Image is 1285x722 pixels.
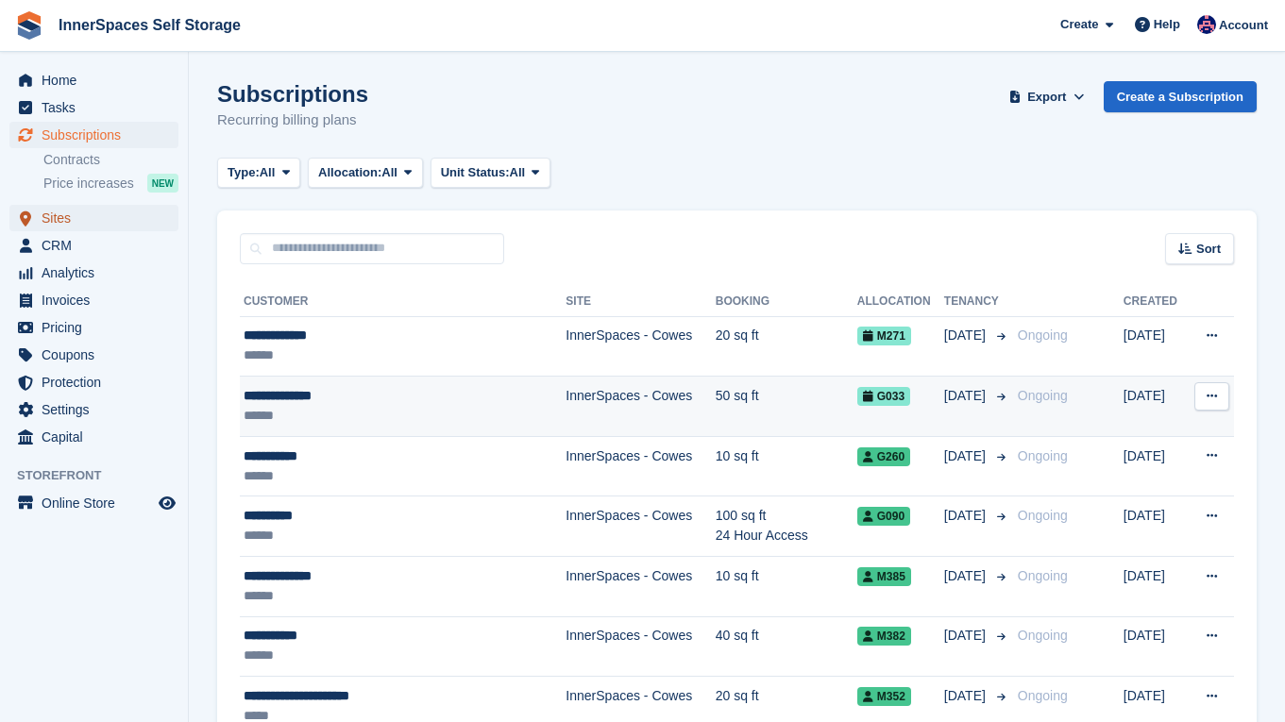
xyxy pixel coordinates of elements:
span: All [510,163,526,182]
a: menu [9,424,178,450]
span: Sort [1196,240,1221,259]
span: Settings [42,396,155,423]
span: Export [1027,88,1066,107]
span: [DATE] [944,566,989,586]
span: All [381,163,397,182]
a: menu [9,94,178,121]
span: Storefront [17,466,188,485]
td: 10 sq ft [716,557,857,617]
button: Allocation: All [308,158,423,189]
td: 40 sq ft [716,616,857,677]
td: [DATE] [1124,436,1188,496]
a: menu [9,342,178,368]
td: InnerSpaces - Cowes [566,557,715,617]
a: Create a Subscription [1104,81,1257,112]
button: Type: All [217,158,300,189]
span: G090 [857,507,910,526]
button: Unit Status: All [431,158,550,189]
span: Ongoing [1018,628,1068,643]
span: [DATE] [944,386,989,406]
span: Allocation: [318,163,381,182]
span: Help [1154,15,1180,34]
th: Allocation [857,287,944,317]
span: Ongoing [1018,388,1068,403]
a: InnerSpaces Self Storage [51,9,248,41]
a: menu [9,67,178,93]
button: Export [1006,81,1089,112]
span: Price increases [43,175,134,193]
span: G260 [857,447,910,466]
a: menu [9,232,178,259]
span: All [260,163,276,182]
a: menu [9,122,178,148]
a: Preview store [156,492,178,514]
td: InnerSpaces - Cowes [566,316,715,377]
a: menu [9,396,178,423]
span: M385 [857,567,911,586]
span: Ongoing [1018,508,1068,523]
span: Ongoing [1018,327,1068,343]
span: [DATE] [944,446,989,466]
td: 50 sq ft [716,377,857,437]
span: Ongoing [1018,568,1068,583]
td: InnerSpaces - Cowes [566,436,715,496]
span: Ongoing [1018,688,1068,703]
span: CRM [42,232,155,259]
td: 10 sq ft [716,436,857,496]
span: Pricing [42,314,155,341]
span: Ongoing [1018,448,1068,463]
th: Created [1124,287,1188,317]
span: Capital [42,424,155,450]
th: Customer [240,287,566,317]
a: menu [9,287,178,313]
a: menu [9,314,178,341]
span: Type: [228,163,260,182]
span: [DATE] [944,506,989,526]
span: Analytics [42,260,155,286]
span: [DATE] [944,686,989,706]
img: Dominic Hampson [1197,15,1216,34]
td: [DATE] [1124,557,1188,617]
span: M352 [857,687,911,706]
span: Unit Status: [441,163,510,182]
span: G033 [857,387,910,406]
span: Online Store [42,490,155,516]
td: 20 sq ft [716,316,857,377]
span: M382 [857,627,911,646]
td: 100 sq ft 24 Hour Access [716,496,857,557]
td: [DATE] [1124,616,1188,677]
h1: Subscriptions [217,81,368,107]
a: menu [9,490,178,516]
a: menu [9,369,178,395]
a: Price increases NEW [43,173,178,193]
span: Create [1060,15,1098,34]
span: Coupons [42,342,155,368]
span: Sites [42,205,155,231]
a: Contracts [43,151,178,169]
span: Home [42,67,155,93]
td: [DATE] [1124,316,1188,377]
th: Tenancy [944,287,1010,317]
th: Booking [716,287,857,317]
span: Invoices [42,287,155,313]
span: Protection [42,369,155,395]
span: [DATE] [944,326,989,345]
td: [DATE] [1124,496,1188,557]
span: Tasks [42,94,155,121]
a: menu [9,205,178,231]
span: M271 [857,327,911,345]
span: Subscriptions [42,122,155,148]
th: Site [566,287,715,317]
span: Account [1219,16,1268,35]
td: InnerSpaces - Cowes [566,496,715,557]
td: [DATE] [1124,377,1188,437]
td: InnerSpaces - Cowes [566,377,715,437]
a: menu [9,260,178,286]
td: InnerSpaces - Cowes [566,616,715,677]
img: stora-icon-8386f47178a22dfd0bd8f6a31ec36ba5ce8667c1dd55bd0f319d3a0aa187defe.svg [15,11,43,40]
span: [DATE] [944,626,989,646]
div: NEW [147,174,178,193]
p: Recurring billing plans [217,109,368,131]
